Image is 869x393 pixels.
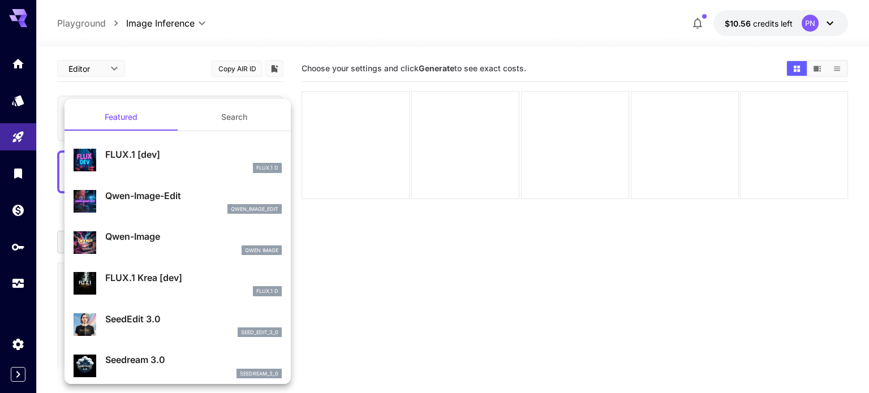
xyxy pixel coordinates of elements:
[105,271,282,284] p: FLUX.1 Krea [dev]
[105,230,282,243] p: Qwen-Image
[256,164,278,172] p: FLUX.1 D
[245,247,278,254] p: Qwen Image
[178,103,291,131] button: Search
[105,189,282,202] p: Qwen-Image-Edit
[74,266,282,301] div: FLUX.1 Krea [dev]FLUX.1 D
[74,225,282,260] div: Qwen-ImageQwen Image
[64,103,178,131] button: Featured
[74,308,282,342] div: SeedEdit 3.0seed_edit_3_0
[74,184,282,219] div: Qwen-Image-Editqwen_image_edit
[105,148,282,161] p: FLUX.1 [dev]
[74,348,282,383] div: Seedream 3.0seedream_3_0
[105,353,282,366] p: Seedream 3.0
[105,312,282,326] p: SeedEdit 3.0
[241,329,278,336] p: seed_edit_3_0
[256,287,278,295] p: FLUX.1 D
[74,143,282,178] div: FLUX.1 [dev]FLUX.1 D
[231,205,278,213] p: qwen_image_edit
[240,370,278,378] p: seedream_3_0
